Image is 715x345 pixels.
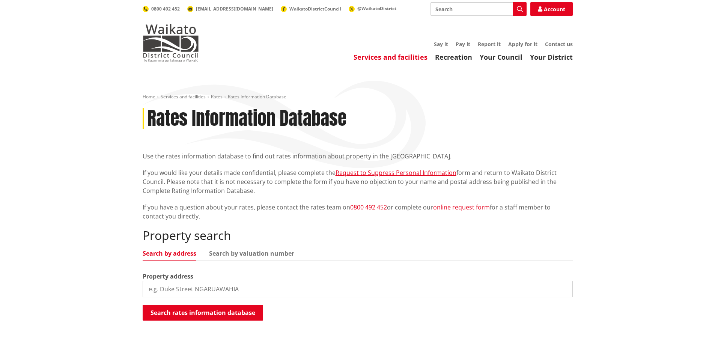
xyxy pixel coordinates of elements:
h1: Rates Information Database [148,108,346,130]
span: Rates Information Database [228,93,286,100]
a: Account [530,2,573,16]
input: e.g. Duke Street NGARUAWAHIA [143,281,573,297]
nav: breadcrumb [143,94,573,100]
span: [EMAIL_ADDRESS][DOMAIN_NAME] [196,6,273,12]
label: Property address [143,272,193,281]
a: WaikatoDistrictCouncil [281,6,341,12]
a: Services and facilities [161,93,206,100]
img: Waikato District Council - Te Kaunihera aa Takiwaa o Waikato [143,24,199,62]
a: Home [143,93,155,100]
p: Use the rates information database to find out rates information about property in the [GEOGRAPHI... [143,152,573,161]
a: Request to Suppress Personal Information [336,169,456,177]
a: Recreation [435,53,472,62]
a: online request form [433,203,490,211]
a: Contact us [545,41,573,48]
a: 0800 492 452 [143,6,180,12]
p: If you have a question about your rates, please contact the rates team on or complete our for a s... [143,203,573,221]
button: Search rates information database [143,305,263,321]
a: 0800 492 452 [350,203,387,211]
h2: Property search [143,228,573,243]
a: Search by address [143,250,196,256]
a: Report it [478,41,501,48]
a: Your Council [480,53,522,62]
a: Pay it [456,41,470,48]
span: @WaikatoDistrict [357,5,396,12]
a: Say it [434,41,448,48]
a: [EMAIL_ADDRESS][DOMAIN_NAME] [187,6,273,12]
a: Services and facilities [354,53,427,62]
a: Your District [530,53,573,62]
span: 0800 492 452 [151,6,180,12]
p: If you would like your details made confidential, please complete the form and return to Waikato ... [143,168,573,195]
a: Apply for it [508,41,537,48]
a: @WaikatoDistrict [349,5,396,12]
a: Rates [211,93,223,100]
input: Search input [431,2,527,16]
a: Search by valuation number [209,250,294,256]
span: WaikatoDistrictCouncil [289,6,341,12]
